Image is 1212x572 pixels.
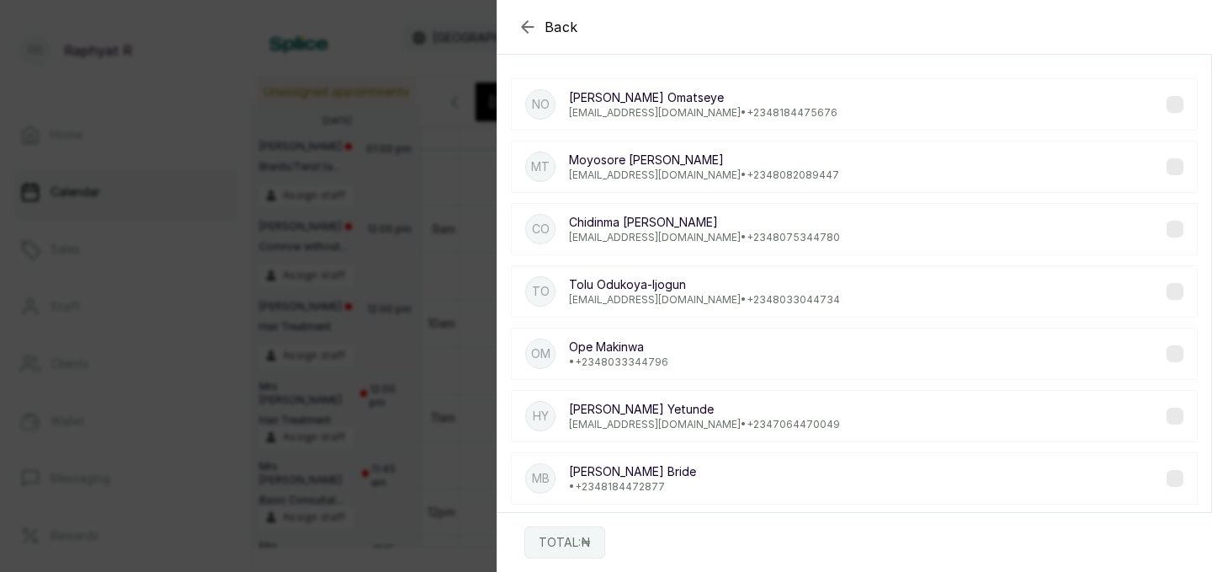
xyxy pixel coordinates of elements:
p: CO [532,221,550,238]
p: [EMAIL_ADDRESS][DOMAIN_NAME] • +234 8082089447 [569,168,839,182]
p: • +234 8033344796 [569,355,668,369]
p: Tolu Odukoya-Ijogun [569,276,840,293]
p: [EMAIL_ADDRESS][DOMAIN_NAME] • +234 8184475676 [569,106,837,120]
p: [PERSON_NAME] Yetunde [569,401,840,418]
p: [EMAIL_ADDRESS][DOMAIN_NAME] • +234 8033044734 [569,293,840,307]
p: [PERSON_NAME] Bride [569,463,696,480]
p: TO [532,283,550,300]
span: Back [545,17,578,37]
p: TOTAL: ₦ [539,534,591,551]
p: Chidinma [PERSON_NAME] [569,214,840,231]
p: HY [533,408,549,425]
p: MT [531,158,550,175]
p: MB [532,470,550,487]
p: [EMAIL_ADDRESS][DOMAIN_NAME] • +234 8075344780 [569,231,840,244]
p: OM [531,345,550,362]
p: • +234 8184472877 [569,480,696,494]
p: [PERSON_NAME] Omatseye [569,89,837,106]
p: [EMAIL_ADDRESS][DOMAIN_NAME] • +234 7064470049 [569,418,840,431]
p: Ope Makinwa [569,339,668,355]
button: Back [518,17,578,37]
p: Moyosore [PERSON_NAME] [569,152,839,168]
p: NO [532,96,550,113]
